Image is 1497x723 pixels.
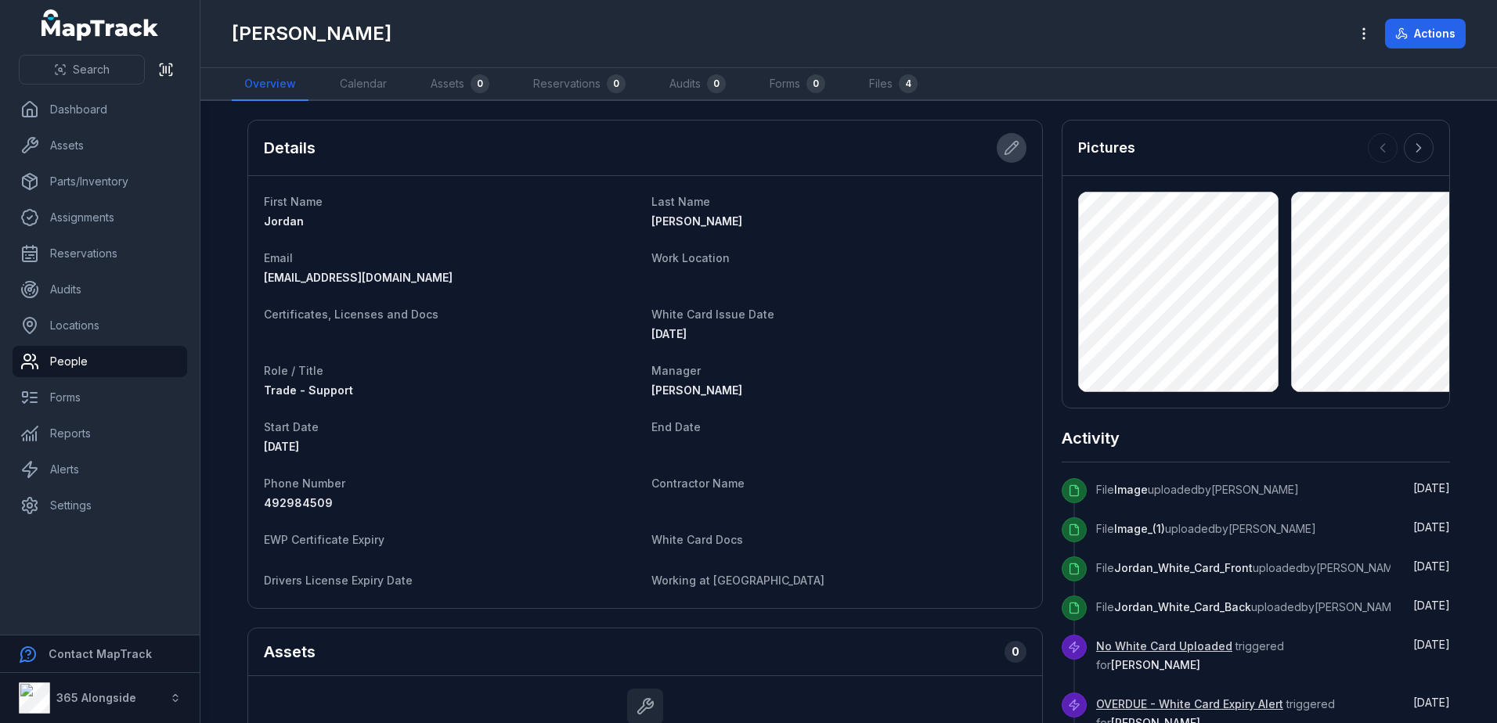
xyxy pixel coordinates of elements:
[13,238,187,269] a: Reservations
[13,166,187,197] a: Parts/Inventory
[1114,561,1253,574] span: Jordan_White_Card_Front
[264,364,323,377] span: Role / Title
[651,251,730,264] span: Work Location
[651,214,742,228] span: [PERSON_NAME]
[1413,599,1450,612] time: 01/10/2025, 2:38:37 pm
[264,533,384,546] span: EWP Certificate Expiry
[56,691,136,704] strong: 365 Alongside
[1413,481,1450,495] span: [DATE]
[13,346,187,377] a: People
[1385,19,1466,49] button: Actions
[49,647,152,660] strong: Contact MapTrack
[1114,483,1148,496] span: Image
[13,382,187,413] a: Forms
[264,251,293,264] span: Email
[19,55,145,85] button: Search
[264,496,333,509] span: 492984509
[1096,600,1402,613] span: File uploaded by [PERSON_NAME]
[757,68,838,101] a: Forms0
[13,490,187,521] a: Settings
[264,308,438,321] span: Certificates, Licenses and Docs
[651,327,687,340] span: [DATE]
[651,383,742,397] span: [PERSON_NAME]
[264,440,299,453] time: 09/11/2023, 10:00:00 am
[1413,520,1450,534] time: 01/10/2025, 2:39:04 pm
[264,420,319,433] span: Start Date
[651,420,701,433] span: End Date
[13,202,187,233] a: Assignments
[1413,638,1450,651] span: [DATE]
[1114,600,1251,613] span: Jordan_White_Card_Back
[264,641,316,663] h2: Assets
[1413,559,1450,573] span: [DATE]
[1096,696,1283,712] a: OVERDUE - White Card Expiry Alert
[1413,599,1450,612] span: [DATE]
[1062,427,1120,449] h2: Activity
[651,327,687,340] time: 06/06/2023, 10:00:00 am
[13,454,187,485] a: Alerts
[73,62,110,77] span: Search
[1413,696,1450,709] time: 09/09/2025, 2:45:00 pm
[899,74,918,93] div: 4
[1413,696,1450,709] span: [DATE]
[232,21,391,46] h1: [PERSON_NAME]
[264,383,353,397] span: Trade - Support
[1078,137,1135,159] h3: Pictures
[1413,520,1450,534] span: [DATE]
[1096,561,1404,574] span: File uploaded by [PERSON_NAME]
[264,214,304,228] span: Jordan
[13,130,187,161] a: Assets
[264,574,413,587] span: Drivers License Expiry Date
[264,477,345,490] span: Phone Number
[327,68,399,101] a: Calendar
[657,68,738,101] a: Audits0
[13,274,187,305] a: Audits
[707,74,726,93] div: 0
[651,533,743,546] span: White Card Docs
[1413,559,1450,573] time: 01/10/2025, 2:38:45 pm
[1413,638,1450,651] time: 09/09/2025, 3:05:00 pm
[264,195,323,208] span: First Name
[13,418,187,449] a: Reports
[1005,641,1026,663] div: 0
[1096,522,1316,535] span: File uploaded by [PERSON_NAME]
[857,68,930,101] a: Files4
[651,574,824,587] span: Working at [GEOGRAPHIC_DATA]
[651,195,710,208] span: Last Name
[1096,483,1299,496] span: File uploaded by [PERSON_NAME]
[1096,638,1232,654] a: No White Card Uploaded
[651,477,745,490] span: Contractor Name
[418,68,502,101] a: Assets0
[264,440,299,453] span: [DATE]
[13,94,187,125] a: Dashboard
[1096,639,1284,671] span: triggered for
[41,9,159,41] a: MapTrack
[651,308,774,321] span: White Card Issue Date
[232,68,308,101] a: Overview
[521,68,638,101] a: Reservations0
[264,137,316,159] h2: Details
[471,74,489,93] div: 0
[1413,481,1450,495] time: 01/10/2025, 2:39:15 pm
[1111,658,1200,671] span: [PERSON_NAME]
[651,364,701,377] span: Manager
[264,271,453,284] span: [EMAIL_ADDRESS][DOMAIN_NAME]
[806,74,825,93] div: 0
[1114,522,1165,535] span: Image_(1)
[13,310,187,341] a: Locations
[607,74,626,93] div: 0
